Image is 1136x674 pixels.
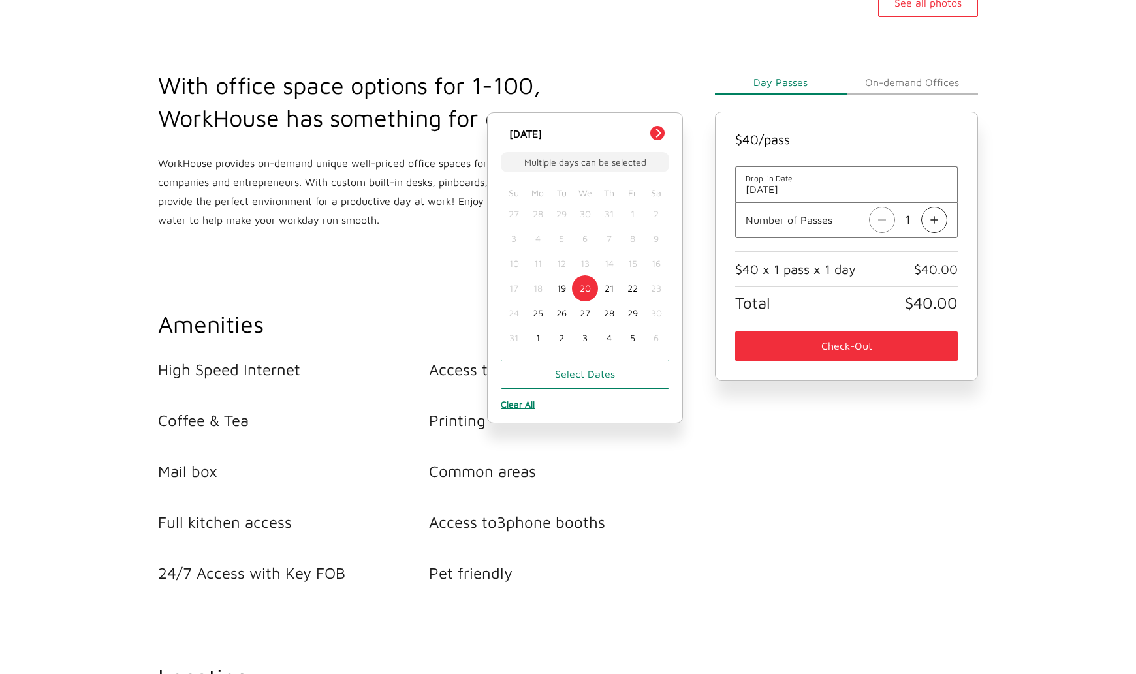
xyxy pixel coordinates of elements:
[429,513,700,531] li: Access to 3 phone booths
[550,326,573,350] div: Choose Tuesday, September 2nd, 2025
[735,331,958,361] button: Check-Out
[550,184,573,202] div: Tu
[597,184,620,202] div: Th
[621,326,644,350] div: Choose Friday, September 5th, 2025
[158,513,429,531] li: Full kitchen access
[429,411,700,429] li: Printing
[895,207,921,233] span: 1
[429,462,700,480] li: Common areas
[869,207,895,233] img: Decrease seat count
[597,301,620,326] div: Choose Thursday, August 28th, 2025
[573,276,597,301] div: Choose Wednesday, August 20th, 2025
[914,262,958,277] span: $40.00
[501,152,669,172] span: Multiple days can be selected
[644,184,668,202] div: Sa
[573,326,597,350] div: Choose Wednesday, September 3rd, 2025
[158,69,653,134] h2: With office space options for 1-100, WorkHouse has something for everyone.
[429,360,700,378] li: Access to 18 meeting rooms
[501,360,669,389] button: Select Dates
[158,564,429,582] li: 24/7 Access with Key FOB
[502,184,526,202] div: Su
[735,294,770,312] span: Total
[847,69,978,95] button: On-demand Offices
[621,184,644,202] div: Fr
[501,399,535,410] button: Clear All
[526,184,550,202] div: Mo
[158,308,699,341] h2: Amenities
[621,301,644,326] div: Choose Friday, August 29th, 2025
[715,69,846,95] button: Day Passes
[158,154,653,230] p: WorkHouse provides on-demand unique well-priced office spaces for small and medium-sized companie...
[735,132,958,147] h4: $ 40 /pass
[502,202,668,350] div: month 2025-08
[597,276,620,301] div: Choose Thursday, August 21st, 2025
[746,174,947,183] span: Drop-in Date
[526,301,550,326] div: Choose Monday, August 25th, 2025
[650,126,665,140] button: Next Month
[746,183,947,195] span: [DATE]
[158,360,429,378] li: High Speed Internet
[550,276,573,301] div: Choose Tuesday, August 19th, 2025
[735,262,856,277] span: $40 x 1 pass x 1 day
[746,174,947,195] button: Drop-in Date[DATE]
[526,326,550,350] div: Choose Monday, September 1st, 2025
[905,294,958,312] span: $40.00
[429,564,700,582] li: Pet friendly
[550,301,573,326] div: Choose Tuesday, August 26th, 2025
[502,126,668,142] div: [DATE]
[921,207,947,233] img: Increase seat count
[621,276,644,301] div: Choose Friday, August 22nd, 2025
[158,462,429,480] li: Mail box
[158,411,429,429] li: Coffee & Tea
[597,326,620,350] div: Choose Thursday, September 4th, 2025
[573,301,597,326] div: Choose Wednesday, August 27th, 2025
[573,184,597,202] div: We
[746,214,832,226] p: Number of Passes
